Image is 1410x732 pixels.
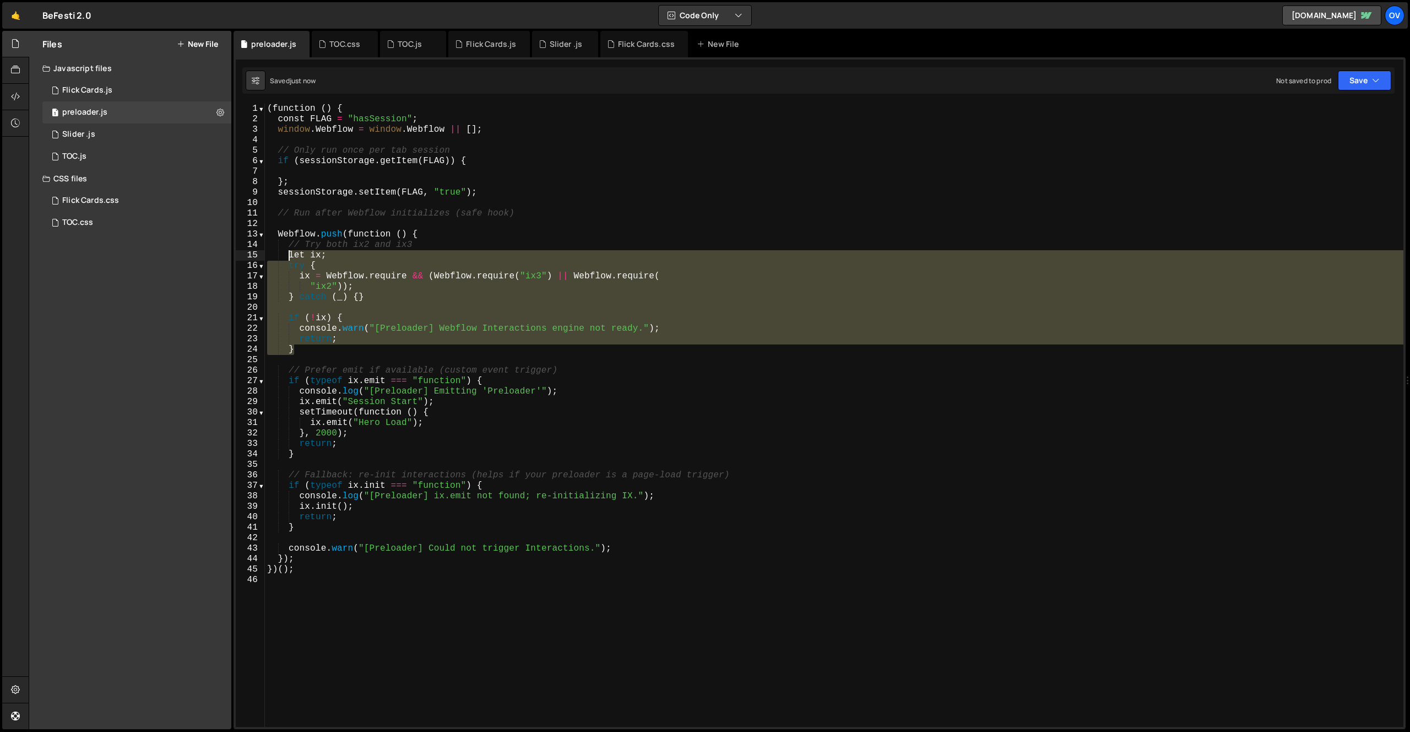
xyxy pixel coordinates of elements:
[466,39,516,50] div: Flick Cards.js
[236,324,265,334] div: 22
[236,146,265,156] div: 5
[236,177,265,187] div: 8
[236,240,265,250] div: 14
[236,187,265,198] div: 9
[236,345,265,355] div: 24
[550,39,583,50] div: Slider .js
[236,313,265,324] div: 21
[236,481,265,491] div: 37
[236,407,265,418] div: 30
[1276,76,1331,85] div: Not saved to prod
[236,250,265,261] div: 15
[236,125,265,135] div: 3
[236,491,265,502] div: 38
[236,355,265,365] div: 25
[236,334,265,345] div: 23
[29,168,231,190] div: CSS files
[42,9,91,22] div: BeFesti 2.0
[236,261,265,271] div: 16
[236,271,265,282] div: 17
[236,365,265,376] div: 26
[697,39,743,50] div: New File
[251,39,296,50] div: preloader.js
[236,575,265,585] div: 46
[236,166,265,177] div: 7
[236,533,265,543] div: 42
[42,101,231,123] div: 16566/45090.js
[236,449,265,460] div: 34
[236,564,265,575] div: 45
[236,282,265,292] div: 18
[236,135,265,146] div: 4
[236,543,265,554] div: 43
[236,376,265,386] div: 27
[52,109,58,118] span: 1
[1385,6,1404,25] a: Ov
[659,6,751,25] button: Code Only
[236,439,265,449] div: 33
[236,114,265,125] div: 2
[42,79,231,101] div: 16566/45025.js
[236,512,265,523] div: 40
[62,130,95,139] div: Slider .js
[236,523,265,533] div: 41
[236,219,265,229] div: 12
[236,208,265,219] div: 11
[236,198,265,208] div: 10
[236,104,265,114] div: 1
[42,38,62,50] h2: Files
[62,218,93,228] div: TOC.css
[2,2,29,29] a: 🤙
[236,397,265,407] div: 29
[236,554,265,564] div: 44
[236,428,265,439] div: 32
[236,418,265,428] div: 31
[236,470,265,481] div: 36
[398,39,422,50] div: TOC.js
[42,146,231,168] div: 16566/45070.js
[62,107,107,117] div: preloader.js
[236,502,265,512] div: 39
[270,76,316,85] div: Saved
[62,85,112,95] div: Flick Cards.js
[42,123,231,146] div: 16566/45028.js
[1338,71,1391,90] button: Save
[1282,6,1381,25] a: [DOMAIN_NAME]
[290,76,316,85] div: just now
[236,303,265,313] div: 20
[62,152,86,162] div: TOC.js
[29,57,231,79] div: Javascript files
[236,229,265,240] div: 13
[236,460,265,470] div: 35
[236,386,265,397] div: 28
[42,212,231,234] div: 16566/45072.css
[177,40,218,49] button: New File
[62,196,119,206] div: Flick Cards.css
[618,39,675,50] div: Flick Cards.css
[42,190,231,212] div: 16566/45026.css
[236,156,265,166] div: 6
[236,292,265,303] div: 19
[329,39,360,50] div: TOC.css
